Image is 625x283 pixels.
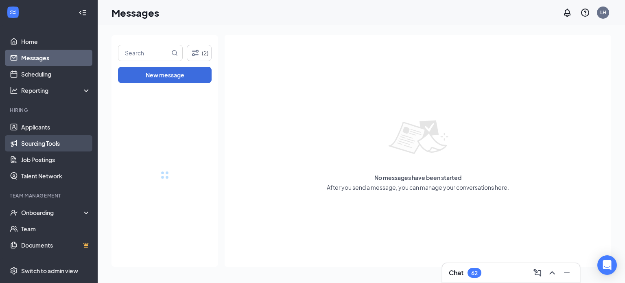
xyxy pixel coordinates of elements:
svg: UserCheck [10,208,18,217]
h1: Messages [111,6,159,20]
a: SurveysCrown [21,253,91,270]
span: No messages have been started [374,173,461,182]
div: Reporting [21,86,91,94]
a: Talent Network [21,168,91,184]
svg: Notifications [562,8,572,18]
svg: WorkstreamLogo [9,8,17,16]
svg: Minimize [562,268,572,278]
a: Scheduling [21,66,91,82]
div: Hiring [10,107,89,114]
svg: Settings [10,267,18,275]
svg: ChevronUp [547,268,557,278]
a: Applicants [21,119,91,135]
svg: Analysis [10,86,18,94]
a: Sourcing Tools [21,135,91,151]
button: New message [118,67,212,83]
div: LH [600,9,606,16]
a: Team [21,221,91,237]
a: DocumentsCrown [21,237,91,253]
div: Team Management [10,192,89,199]
svg: QuestionInfo [580,8,590,18]
svg: MagnifyingGlass [171,50,178,56]
span: After you send a message, you can manage your conversations here. [327,183,509,191]
button: Minimize [560,266,573,279]
button: ComposeMessage [531,266,544,279]
svg: Filter [190,48,200,58]
div: Switch to admin view [21,267,78,275]
div: Open Intercom Messenger [597,255,617,275]
div: 62 [471,270,478,276]
h3: Chat [449,268,463,277]
button: Filter (2) [187,45,212,61]
svg: Collapse [79,9,87,17]
button: ChevronUp [546,266,559,279]
a: Messages [21,50,91,66]
a: Job Postings [21,151,91,168]
a: Home [21,33,91,50]
div: Onboarding [21,208,84,217]
svg: ComposeMessage [533,268,542,278]
input: Search [118,45,170,61]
